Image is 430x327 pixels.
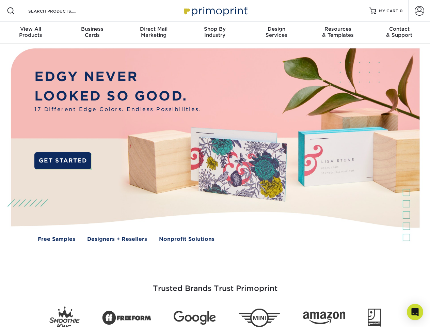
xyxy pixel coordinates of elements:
a: Nonprofit Solutions [159,235,214,243]
div: Marketing [123,26,184,38]
span: 17 Different Edge Colors. Endless Possibilities. [34,106,201,113]
span: Contact [369,26,430,32]
a: Direct MailMarketing [123,22,184,44]
span: Resources [307,26,368,32]
div: & Templates [307,26,368,38]
span: Direct Mail [123,26,184,32]
span: 0 [400,9,403,13]
span: Design [246,26,307,32]
img: Primoprint [181,3,249,18]
a: Free Samples [38,235,75,243]
div: Cards [61,26,123,38]
span: Shop By [184,26,245,32]
p: LOOKED SO GOOD. [34,87,201,106]
div: Industry [184,26,245,38]
iframe: Google Customer Reviews [2,306,58,325]
a: Shop ByIndustry [184,22,245,44]
img: Amazon [303,312,345,325]
a: Designers + Resellers [87,235,147,243]
img: Google [174,311,216,325]
a: GET STARTED [34,152,91,169]
a: Contact& Support [369,22,430,44]
input: SEARCH PRODUCTS..... [28,7,94,15]
img: Goodwill [368,309,381,327]
a: BusinessCards [61,22,123,44]
div: Open Intercom Messenger [407,304,423,320]
span: MY CART [379,8,398,14]
p: EDGY NEVER [34,67,201,87]
div: Services [246,26,307,38]
h3: Trusted Brands Trust Primoprint [16,268,414,301]
a: DesignServices [246,22,307,44]
span: Business [61,26,123,32]
div: & Support [369,26,430,38]
a: Resources& Templates [307,22,368,44]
